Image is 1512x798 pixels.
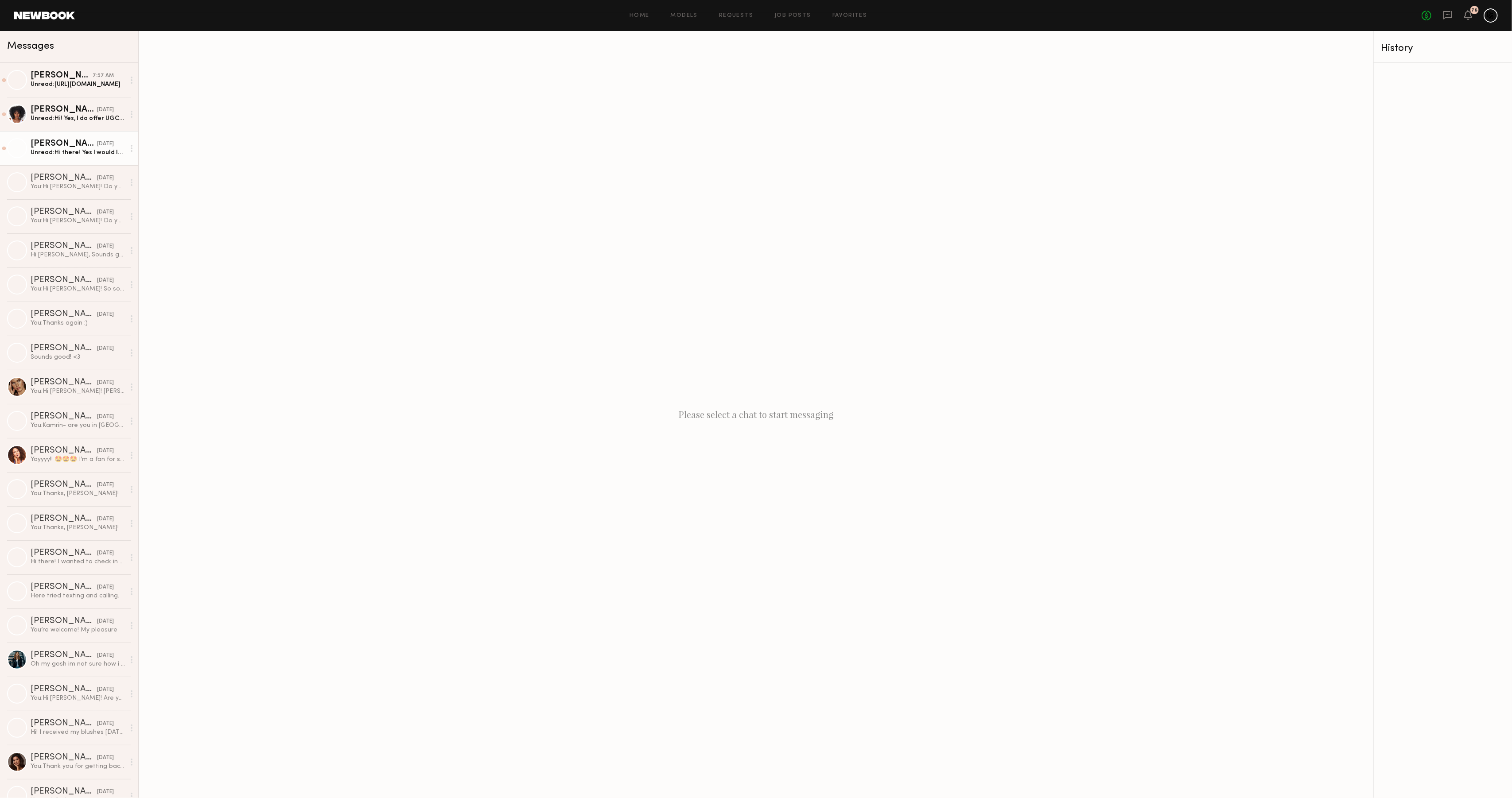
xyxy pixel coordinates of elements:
[31,753,97,762] div: [PERSON_NAME]
[97,140,114,148] div: [DATE]
[31,446,97,455] div: [PERSON_NAME]
[31,421,125,430] div: You: Kamrin- are you in [GEOGRAPHIC_DATA]? We're in need of some street style UGC stuff, would yo...
[31,660,125,668] div: Oh my gosh im not sure how i didnt see this message! Id love to be considered for future projects.
[31,319,125,327] div: You: Thanks again :)
[31,787,97,796] div: [PERSON_NAME]
[31,310,97,319] div: [PERSON_NAME]
[97,345,114,353] div: [DATE]
[31,387,125,395] div: You: Hi [PERSON_NAME]! [PERSON_NAME] here from prettySOCIAL :) We'd love to work with you on some...
[31,617,97,626] div: [PERSON_NAME]
[1472,8,1478,13] div: 78
[31,455,125,464] div: Yayyyy!! 🤩🤩🤩 I’m a fan for sure ! I’ll stand by for more [PERSON_NAME] x L
[31,71,93,80] div: [PERSON_NAME]
[97,413,114,421] div: [DATE]
[31,182,125,191] div: You: Hi [PERSON_NAME]! Do you offer any type of UGC?
[97,686,114,694] div: [DATE]
[97,617,114,626] div: [DATE]
[31,378,97,387] div: [PERSON_NAME]
[31,480,97,489] div: [PERSON_NAME]
[832,13,867,19] a: Favorites
[31,762,125,771] div: You: Thank you for getting back to me! We have a modest budget for this brand, would you be able ...
[719,13,753,19] a: Requests
[31,276,97,285] div: [PERSON_NAME]
[31,114,125,123] div: Unread: Hi! Yes, I do offer UGC. I’d love to hear more about what you’re looking for.
[31,694,125,702] div: You: Hi [PERSON_NAME]! Are you still in [GEOGRAPHIC_DATA]?
[31,344,97,353] div: [PERSON_NAME]
[31,251,125,259] div: Hi [PERSON_NAME], Sounds good. Thank you for approving payment. I appreciate it. Have an amazing ...
[31,489,125,498] div: You: Thanks, [PERSON_NAME]!
[31,208,97,217] div: [PERSON_NAME]
[31,626,125,634] div: You’re welcome! My pleasure
[31,549,97,558] div: [PERSON_NAME]
[31,139,97,148] div: [PERSON_NAME]
[97,754,114,762] div: [DATE]
[31,412,97,421] div: [PERSON_NAME]
[97,208,114,217] div: [DATE]
[31,242,97,251] div: [PERSON_NAME]
[31,523,125,532] div: You: Thanks, [PERSON_NAME]!
[31,148,125,157] div: Unread: Hi there! Yes I would love to offer UGC. I don’t have much experience but I’m willing : )
[1381,43,1505,54] div: History
[97,481,114,489] div: [DATE]
[31,583,97,592] div: [PERSON_NAME]
[97,515,114,523] div: [DATE]
[139,31,1373,798] div: Please select a chat to start messaging
[97,276,114,285] div: [DATE]
[7,41,54,51] span: Messages
[31,651,97,660] div: [PERSON_NAME]
[97,242,114,251] div: [DATE]
[97,310,114,319] div: [DATE]
[97,174,114,182] div: [DATE]
[31,515,97,523] div: [PERSON_NAME]
[630,13,649,19] a: Home
[31,80,125,89] div: Unread: [URL][DOMAIN_NAME]
[97,720,114,728] div: [DATE]
[97,788,114,796] div: [DATE]
[31,353,125,361] div: Sounds good! <3
[31,105,97,114] div: [PERSON_NAME]
[774,13,811,19] a: Job Posts
[31,217,125,225] div: You: Hi [PERSON_NAME]! Do you offer any type of UGC?
[97,651,114,660] div: [DATE]
[93,72,114,80] div: 7:57 AM
[97,106,114,114] div: [DATE]
[97,447,114,455] div: [DATE]
[31,592,125,600] div: Here tried texting and calling.
[97,549,114,558] div: [DATE]
[31,685,97,694] div: [PERSON_NAME]
[31,719,97,728] div: [PERSON_NAME]
[31,174,97,182] div: [PERSON_NAME]
[97,583,114,592] div: [DATE]
[31,285,125,293] div: You: Hi [PERSON_NAME]! So sorry to do this! I spoke with the brand and I hadn't realized that for...
[97,379,114,387] div: [DATE]
[671,13,698,19] a: Models
[31,728,125,736] div: Hi! I received my blushes [DATE]. Were you going to send a more detailed brief or do you want me ...
[31,558,125,566] div: Hi there! I wanted to check in of the client is all good with the content? If so, can you please ...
